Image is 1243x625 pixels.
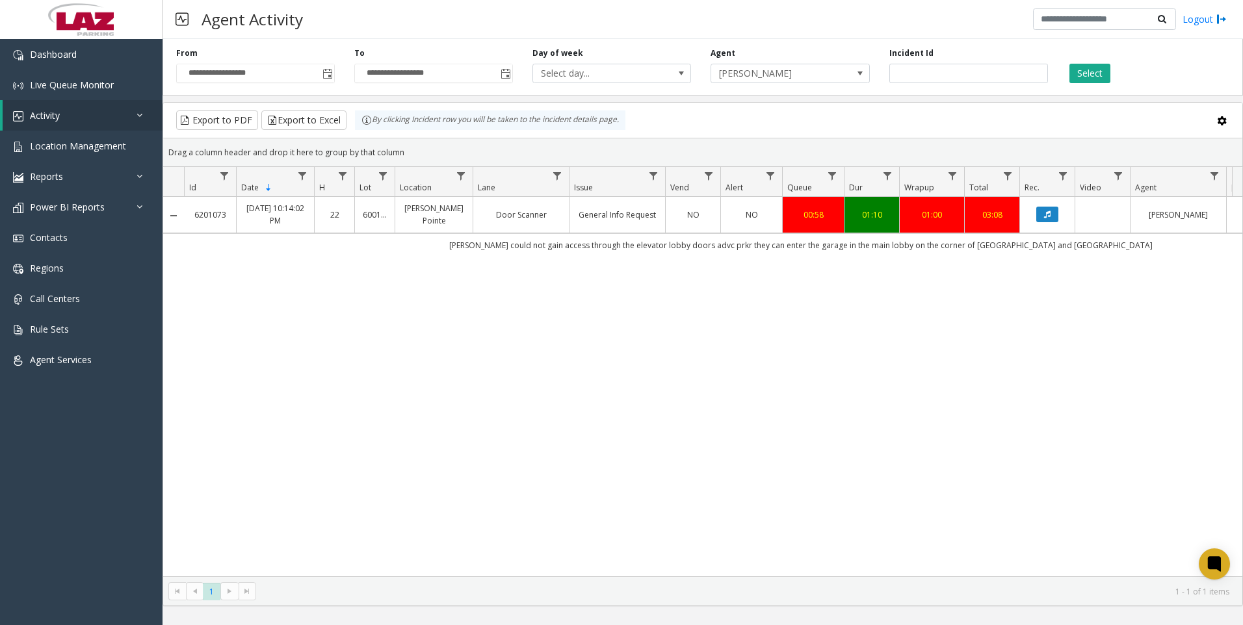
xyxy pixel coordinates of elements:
img: 'icon' [13,233,23,244]
span: Video [1080,182,1101,193]
a: Activity [3,100,163,131]
a: 00:58 [791,209,836,221]
span: Alert [726,182,743,193]
img: infoIcon.svg [361,115,372,125]
a: Logout [1183,12,1227,26]
label: Incident Id [889,47,934,59]
span: Dur [849,182,863,193]
button: Select [1069,64,1110,83]
a: [DATE] 10:14:02 PM [244,202,306,227]
div: Drag a column header and drop it here to group by that column [163,141,1242,164]
label: To [354,47,365,59]
span: Call Centers [30,292,80,305]
a: [PERSON_NAME] [1138,209,1218,221]
span: Rule Sets [30,323,69,335]
a: Total Filter Menu [999,167,1017,185]
span: NO [687,209,700,220]
span: Total [969,182,988,193]
a: 6201073 [192,209,228,221]
span: Regions [30,262,64,274]
img: pageIcon [176,3,189,35]
span: Live Queue Monitor [30,79,114,91]
span: Rec. [1025,182,1040,193]
a: Location Filter Menu [452,167,470,185]
a: 600163 [363,209,387,221]
a: [PERSON_NAME] Pointe [403,202,465,227]
img: 'icon' [13,50,23,60]
span: Toggle popup [320,64,334,83]
span: Queue [787,182,812,193]
span: Vend [670,182,689,193]
img: 'icon' [13,172,23,183]
span: Reports [30,170,63,183]
span: Toggle popup [498,64,512,83]
div: Data table [163,167,1242,576]
a: 22 [322,209,347,221]
label: From [176,47,198,59]
img: 'icon' [13,81,23,91]
a: 01:10 [852,209,891,221]
a: Video Filter Menu [1110,167,1127,185]
a: Id Filter Menu [216,167,233,185]
a: Vend Filter Menu [700,167,718,185]
span: Activity [30,109,60,121]
label: Day of week [532,47,583,59]
a: NO [674,209,713,221]
h3: Agent Activity [195,3,309,35]
span: Issue [574,182,593,193]
img: 'icon' [13,111,23,121]
a: Alert Filter Menu [762,167,779,185]
a: General Info Request [577,209,657,221]
span: Contacts [30,231,68,244]
img: 'icon' [13,355,23,366]
span: Location [400,182,432,193]
a: 03:08 [973,209,1012,221]
button: Export to Excel [261,110,347,130]
a: Queue Filter Menu [824,167,841,185]
button: Export to PDF [176,110,258,130]
span: Location Management [30,140,126,152]
span: Lane [478,182,495,193]
span: H [319,182,325,193]
a: NO [729,209,774,221]
a: Door Scanner [481,209,561,221]
label: Agent [711,47,735,59]
kendo-pager-info: 1 - 1 of 1 items [264,586,1229,597]
span: [PERSON_NAME] [711,64,837,83]
a: H Filter Menu [334,167,352,185]
span: Dashboard [30,48,77,60]
span: Date [241,182,259,193]
span: Agent Services [30,353,92,366]
a: Wrapup Filter Menu [944,167,962,185]
span: Power BI Reports [30,201,105,213]
span: Wrapup [904,182,934,193]
img: 'icon' [13,203,23,213]
a: Lot Filter Menu [374,167,392,185]
a: Lane Filter Menu [549,167,566,185]
span: Id [189,182,196,193]
img: logout [1216,12,1227,26]
img: 'icon' [13,264,23,274]
a: Dur Filter Menu [879,167,896,185]
span: Select day... [533,64,659,83]
span: Lot [360,182,371,193]
a: 01:00 [908,209,956,221]
img: 'icon' [13,142,23,152]
a: Date Filter Menu [294,167,311,185]
a: Collapse Details [163,210,184,221]
span: Page 1 [203,583,220,600]
a: Rec. Filter Menu [1054,167,1072,185]
img: 'icon' [13,325,23,335]
a: Agent Filter Menu [1206,167,1223,185]
img: 'icon' [13,294,23,305]
span: Agent [1135,182,1157,193]
div: By clicking Incident row you will be taken to the incident details page. [355,110,625,130]
span: Sortable [263,183,274,193]
a: Issue Filter Menu [645,167,662,185]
